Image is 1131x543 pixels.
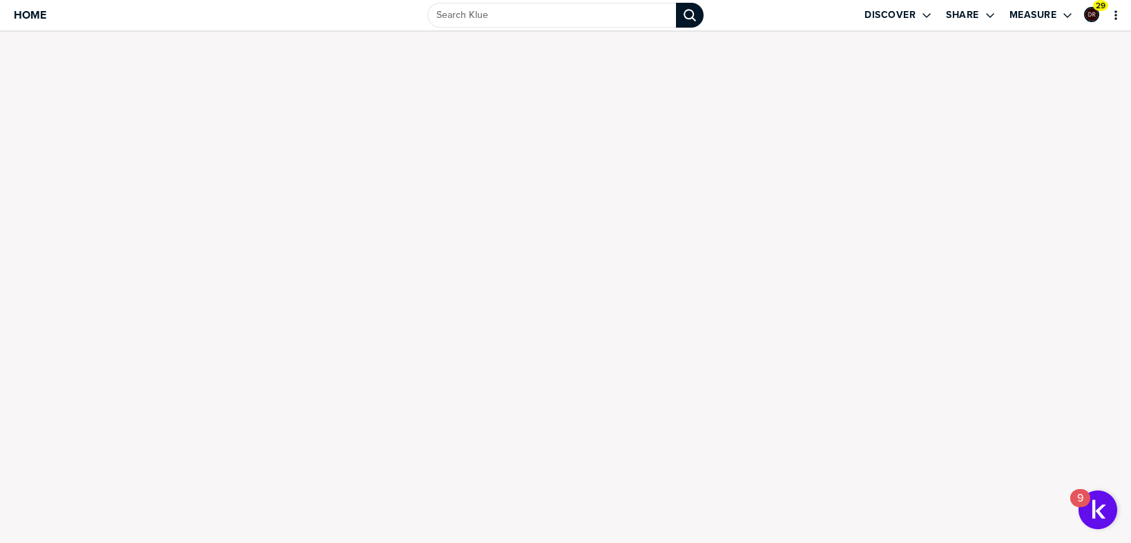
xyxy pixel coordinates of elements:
[1083,6,1101,23] a: Edit Profile
[14,9,46,21] span: Home
[946,9,979,21] label: Share
[676,3,704,28] div: Search Klue
[1077,498,1083,516] div: 9
[1096,1,1105,11] span: 29
[1009,9,1057,21] label: Measure
[1079,490,1117,529] button: Open Resource Center, 9 new notifications
[864,9,916,21] label: Discover
[1084,7,1099,22] div: Dustin Ray
[427,3,676,28] input: Search Klue
[1085,8,1098,21] img: dca9c6f390784fc323463dd778aad4f8-sml.png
